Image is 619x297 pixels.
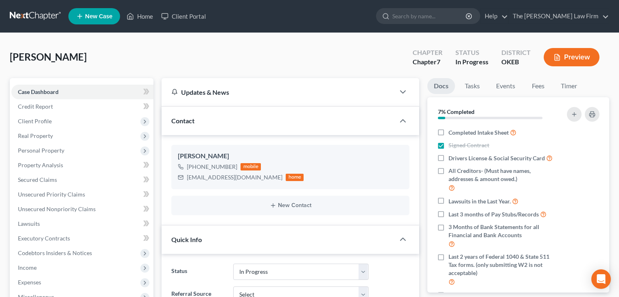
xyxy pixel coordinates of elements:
span: Expenses [18,279,41,286]
span: Client Profile [18,118,52,124]
div: Chapter [413,48,442,57]
span: Signed Contract [448,141,489,149]
span: Executory Contracts [18,235,70,242]
a: Case Dashboard [11,85,153,99]
a: Docs [427,78,455,94]
button: Preview [544,48,599,66]
a: Tasks [458,78,486,94]
span: Case Dashboard [18,88,59,95]
a: Timer [554,78,584,94]
div: OKEB [501,57,531,67]
div: [PERSON_NAME] [178,151,403,161]
a: Unsecured Priority Claims [11,187,153,202]
strong: 7% Completed [438,108,475,115]
div: [PHONE_NUMBER] [187,163,237,171]
span: Unsecured Nonpriority Claims [18,205,96,212]
a: Secured Claims [11,173,153,187]
div: Open Intercom Messenger [591,269,611,289]
span: Codebtors Insiders & Notices [18,249,92,256]
span: [PERSON_NAME] [10,51,87,63]
span: Income [18,264,37,271]
a: Lawsuits [11,216,153,231]
a: Credit Report [11,99,153,114]
a: The [PERSON_NAME] Law Firm [509,9,609,24]
span: Real Property [18,132,53,139]
span: Credit Report [18,103,53,110]
span: All Creditors- (Must have names, addresses & amount owed.) [448,167,557,183]
a: Fees [525,78,551,94]
span: Personal Property [18,147,64,154]
span: Drivers License & Social Security Card [448,154,545,162]
a: Home [122,9,157,24]
span: 3 Months of Bank Statements for all Financial and Bank Accounts [448,223,557,239]
span: Unsecured Priority Claims [18,191,85,198]
span: New Case [85,13,112,20]
div: home [286,174,304,181]
span: Quick Info [171,236,202,243]
a: Unsecured Nonpriority Claims [11,202,153,216]
button: New Contact [178,202,403,209]
span: Contact [171,117,195,124]
span: Property Analysis [18,162,63,168]
div: [EMAIL_ADDRESS][DOMAIN_NAME] [187,173,282,181]
div: Chapter [413,57,442,67]
label: Status [167,264,229,280]
a: Property Analysis [11,158,153,173]
div: Status [455,48,488,57]
span: Lawsuits in the Last Year. [448,197,511,205]
input: Search by name... [392,9,467,24]
span: Secured Claims [18,176,57,183]
a: Help [481,9,508,24]
span: 7 [437,58,440,66]
div: Updates & News [171,88,385,96]
span: Last 3 months of Pay Stubs/Records [448,210,539,218]
a: Client Portal [157,9,210,24]
div: In Progress [455,57,488,67]
div: District [501,48,531,57]
a: Executory Contracts [11,231,153,246]
div: mobile [241,163,261,170]
span: Completed Intake Sheet [448,129,509,137]
span: Last 2 years of Federal 1040 & State 511 Tax forms. (only submitting W2 is not acceptable) [448,253,557,277]
a: Events [490,78,522,94]
span: Lawsuits [18,220,40,227]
